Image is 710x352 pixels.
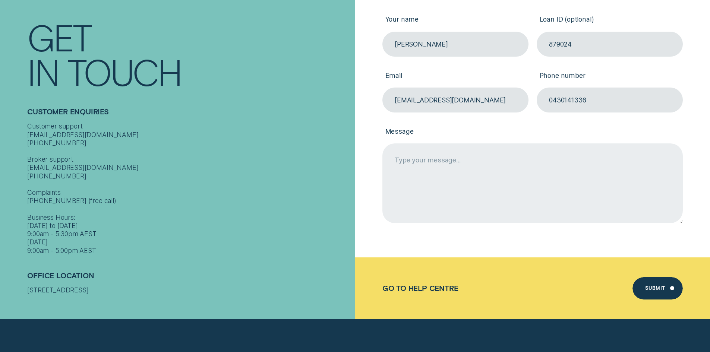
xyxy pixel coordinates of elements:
[67,54,182,89] div: Touch
[27,271,351,286] h2: Office Location
[382,284,458,292] a: Go to Help Centre
[27,19,91,54] div: Get
[27,123,351,255] div: Customer support [EMAIL_ADDRESS][DOMAIN_NAME] [PHONE_NUMBER] Broker support [EMAIL_ADDRESS][DOMAI...
[382,65,528,88] label: Email
[537,9,683,32] label: Loan ID (optional)
[632,277,682,299] button: Submit
[27,286,351,294] div: [STREET_ADDRESS]
[382,121,683,143] label: Message
[382,9,528,32] label: Your name
[27,108,351,123] h2: Customer Enquiries
[27,54,59,89] div: In
[537,65,683,88] label: Phone number
[27,19,351,89] h1: Get In Touch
